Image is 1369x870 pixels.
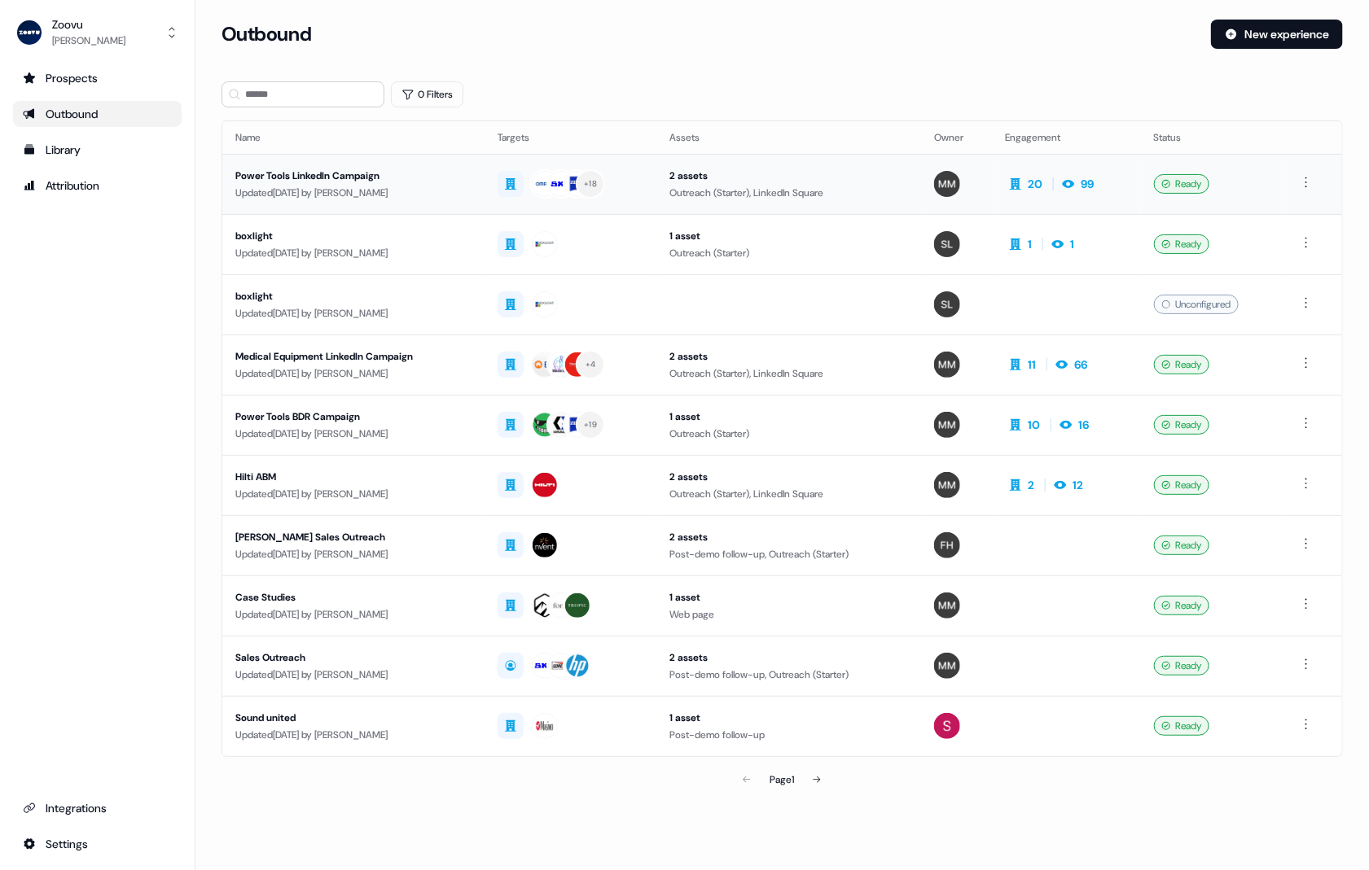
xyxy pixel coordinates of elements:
[934,352,960,378] img: Morgan
[669,228,908,244] div: 1 asset
[1154,174,1209,194] div: Ready
[584,418,597,432] div: + 19
[222,22,311,46] h3: Outbound
[1075,356,1088,373] div: 66
[1154,295,1239,314] div: Unconfigured
[1082,176,1095,192] div: 99
[13,13,182,52] button: Zoovu[PERSON_NAME]
[669,546,908,562] div: Post-demo follow-up, Outreach (Starter)
[235,667,472,683] div: Updated [DATE] by [PERSON_NAME]
[586,357,596,372] div: + 4
[934,532,960,558] img: Freddie
[1154,536,1209,555] div: Ready
[23,106,172,122] div: Outbound
[656,121,921,154] th: Assets
[52,33,125,49] div: [PERSON_NAME]
[23,177,172,194] div: Attribution
[669,185,908,201] div: Outreach (Starter), LinkedIn Square
[1154,596,1209,615] div: Ready
[669,667,908,683] div: Post-demo follow-up, Outreach (Starter)
[934,171,960,197] img: Morgan
[13,173,182,199] a: Go to attribution
[669,245,908,261] div: Outreach (Starter)
[235,426,472,442] div: Updated [DATE] by [PERSON_NAME]
[934,291,960,317] img: Spencer
[235,365,472,382] div: Updated [DATE] by [PERSON_NAME]
[1154,355,1209,374] div: Ready
[235,727,472,743] div: Updated [DATE] by [PERSON_NAME]
[235,486,472,502] div: Updated [DATE] by [PERSON_NAME]
[235,245,472,261] div: Updated [DATE] by [PERSON_NAME]
[235,649,472,666] div: Sales Outreach
[1071,236,1075,252] div: 1
[13,65,182,91] a: Go to prospects
[13,831,182,857] a: Go to integrations
[669,710,908,726] div: 1 asset
[1154,716,1209,736] div: Ready
[669,486,908,502] div: Outreach (Starter), LinkedIn Square
[235,168,472,184] div: Power Tools LinkedIn Campaign
[1029,176,1043,192] div: 20
[23,800,172,816] div: Integrations
[485,121,656,154] th: Targets
[669,348,908,365] div: 2 assets
[1029,236,1033,252] div: 1
[669,426,908,442] div: Outreach (Starter)
[669,589,908,606] div: 1 asset
[13,101,182,127] a: Go to outbound experience
[669,469,908,485] div: 2 assets
[235,348,472,365] div: Medical Equipment LinkedIn Campaign
[235,469,472,485] div: Hilti ABM
[235,589,472,606] div: Case Studies
[669,168,908,184] div: 2 assets
[235,305,472,321] div: Updated [DATE] by [PERSON_NAME]
[934,653,960,679] img: Morgan
[1154,656,1209,675] div: Ready
[235,606,472,623] div: Updated [DATE] by [PERSON_NAME]
[934,472,960,498] img: Morgan
[23,142,172,158] div: Library
[934,713,960,739] img: Sandy
[1029,417,1041,433] div: 10
[235,529,472,545] div: [PERSON_NAME] Sales Outreach
[1073,477,1084,493] div: 12
[669,365,908,382] div: Outreach (Starter), LinkedIn Square
[235,288,472,304] div: boxlight
[235,228,472,244] div: boxlight
[669,649,908,666] div: 2 assets
[934,412,960,438] img: Morgan
[669,529,908,545] div: 2 assets
[1029,477,1035,493] div: 2
[1029,356,1037,373] div: 11
[993,121,1141,154] th: Engagement
[23,70,172,86] div: Prospects
[235,710,472,726] div: Sound united
[921,121,993,154] th: Owner
[222,121,485,154] th: Name
[235,185,472,201] div: Updated [DATE] by [PERSON_NAME]
[1154,415,1209,435] div: Ready
[584,177,597,191] div: + 18
[669,409,908,425] div: 1 asset
[770,772,794,788] div: Page 1
[934,231,960,257] img: Spencer
[669,727,908,743] div: Post-demo follow-up
[1211,20,1343,49] button: New experience
[1154,234,1209,254] div: Ready
[235,409,472,425] div: Power Tools BDR Campaign
[52,16,125,33] div: Zoovu
[934,592,960,619] img: Morgan
[1154,475,1209,495] div: Ready
[1141,121,1283,154] th: Status
[235,546,472,562] div: Updated [DATE] by [PERSON_NAME]
[13,795,182,821] a: Go to integrations
[13,137,182,163] a: Go to templates
[23,836,172,852] div: Settings
[391,81,463,107] button: 0 Filters
[1079,417,1090,433] div: 16
[669,606,908,623] div: Web page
